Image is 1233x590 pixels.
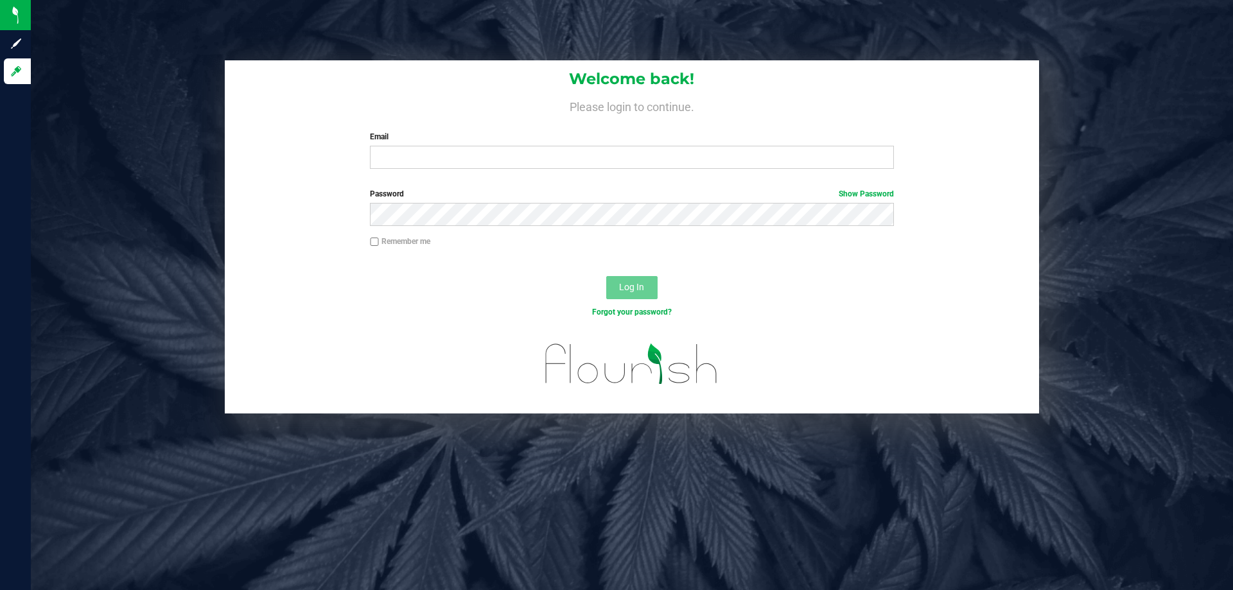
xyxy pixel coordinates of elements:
[225,71,1039,87] h1: Welcome back!
[606,276,658,299] button: Log In
[370,131,893,143] label: Email
[619,282,644,292] span: Log In
[530,331,733,397] img: flourish_logo.svg
[370,189,404,198] span: Password
[839,189,894,198] a: Show Password
[10,37,22,50] inline-svg: Sign up
[592,308,672,317] a: Forgot your password?
[370,238,379,247] input: Remember me
[10,65,22,78] inline-svg: Log in
[370,236,430,247] label: Remember me
[225,98,1039,113] h4: Please login to continue.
